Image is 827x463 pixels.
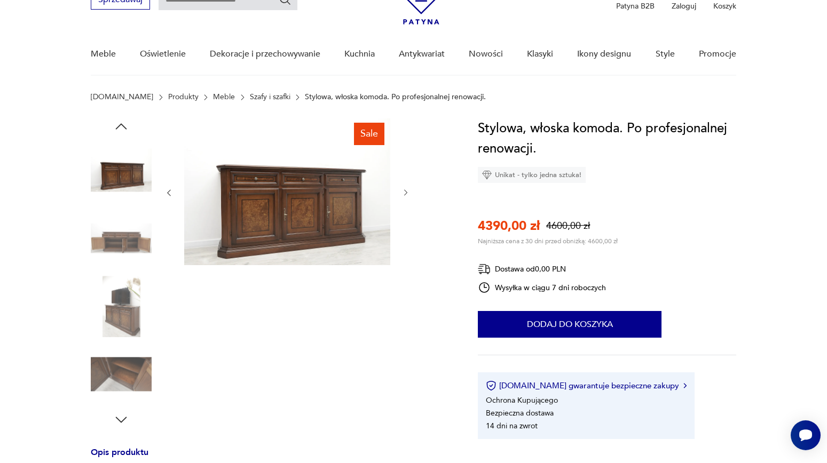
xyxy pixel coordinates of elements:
[184,118,390,265] img: Zdjęcie produktu Stylowa, włoska komoda. Po profesjonalnej renowacji.
[91,208,152,269] img: Zdjęcie produktu Stylowa, włoska komoda. Po profesjonalnej renowacji.
[527,34,553,75] a: Klasyki
[344,34,375,75] a: Kuchnia
[399,34,445,75] a: Antykwariat
[656,34,675,75] a: Style
[713,1,736,11] p: Koszyk
[250,93,290,101] a: Szafy i szafki
[91,344,152,405] img: Zdjęcie produktu Stylowa, włoska komoda. Po profesjonalnej renowacji.
[683,383,687,388] img: Ikona strzałki w prawo
[478,262,606,276] div: Dostawa od 0,00 PLN
[546,219,590,233] p: 4600,00 zł
[478,281,606,294] div: Wysyłka w ciągu 7 dni roboczych
[478,118,736,159] h1: Stylowa, włoska komoda. Po profesjonalnej renowacji.
[791,420,821,450] iframe: Smartsupp widget button
[486,421,538,431] li: 14 dni na zwrot
[91,34,116,75] a: Meble
[305,93,486,101] p: Stylowa, włoska komoda. Po profesjonalnej renowacji.
[210,34,320,75] a: Dekoracje i przechowywanie
[478,262,491,276] img: Ikona dostawy
[672,1,696,11] p: Zaloguj
[478,167,586,183] div: Unikat - tylko jedna sztuka!
[91,276,152,337] img: Zdjęcie produktu Stylowa, włoska komoda. Po profesjonalnej renowacji.
[354,123,384,145] div: Sale
[478,237,618,245] p: Najniższa cena z 30 dni przed obniżką: 4600,00 zł
[213,93,235,101] a: Meble
[482,170,492,180] img: Ikona diamentu
[168,93,199,101] a: Produkty
[577,34,631,75] a: Ikony designu
[486,380,686,391] button: [DOMAIN_NAME] gwarantuje bezpieczne zakupy
[91,93,153,101] a: [DOMAIN_NAME]
[486,395,558,405] li: Ochrona Kupującego
[478,311,661,338] button: Dodaj do koszyka
[486,380,497,391] img: Ikona certyfikatu
[616,1,655,11] p: Patyna B2B
[140,34,186,75] a: Oświetlenie
[91,140,152,201] img: Zdjęcie produktu Stylowa, włoska komoda. Po profesjonalnej renowacji.
[486,408,554,418] li: Bezpieczna dostawa
[469,34,503,75] a: Nowości
[699,34,736,75] a: Promocje
[478,217,540,235] p: 4390,00 zł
